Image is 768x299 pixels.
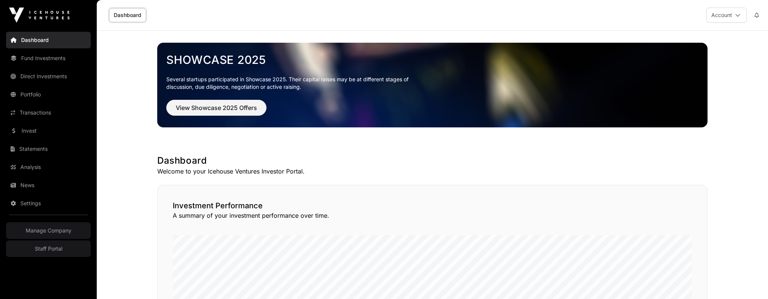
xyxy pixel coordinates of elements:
p: Welcome to your Icehouse Ventures Investor Portal. [157,167,708,176]
a: Transactions [6,104,91,121]
p: A summary of your investment performance over time. [173,211,692,220]
a: Direct Investments [6,68,91,85]
p: Several startups participated in Showcase 2025. Their capital raises may be at different stages o... [166,76,420,91]
span: View Showcase 2025 Offers [176,103,257,112]
a: Invest [6,122,91,139]
a: Portfolio [6,86,91,103]
a: View Showcase 2025 Offers [166,107,266,115]
a: Manage Company [6,222,91,239]
a: Fund Investments [6,50,91,67]
a: Dashboard [6,32,91,48]
h2: Investment Performance [173,200,692,211]
button: View Showcase 2025 Offers [166,100,266,116]
img: Icehouse Ventures Logo [9,8,70,23]
a: Statements [6,141,91,157]
button: Account [706,8,747,23]
a: News [6,177,91,194]
img: Showcase 2025 [157,43,708,127]
a: Showcase 2025 [166,53,698,67]
h1: Dashboard [157,155,708,167]
a: Staff Portal [6,240,91,257]
a: Analysis [6,159,91,175]
a: Settings [6,195,91,212]
a: Dashboard [109,8,146,22]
